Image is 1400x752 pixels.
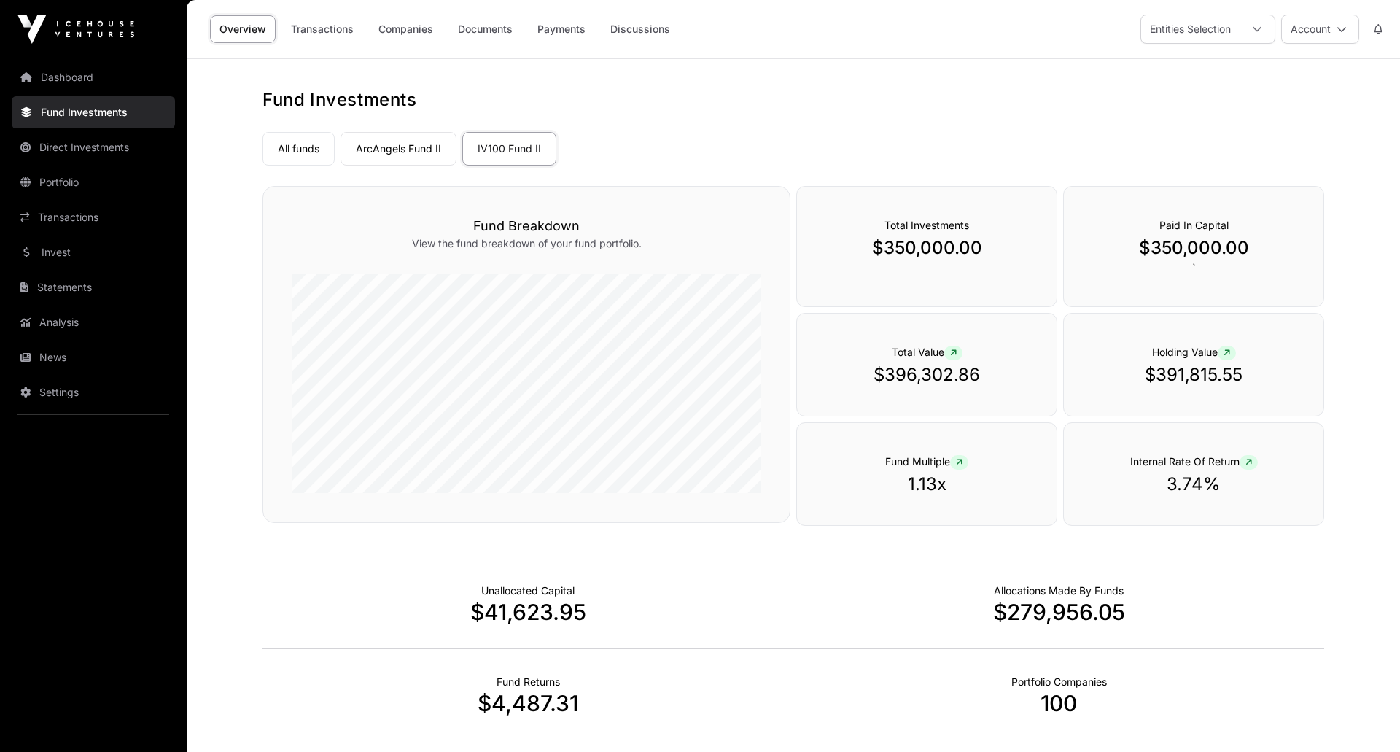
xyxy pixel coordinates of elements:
[12,271,175,303] a: Statements
[262,690,793,716] p: $4,487.31
[448,15,522,43] a: Documents
[12,166,175,198] a: Portfolio
[12,201,175,233] a: Transactions
[826,473,1027,496] p: 1.13x
[12,61,175,93] a: Dashboard
[1093,473,1294,496] p: 3.74%
[12,131,175,163] a: Direct Investments
[292,216,761,236] h3: Fund Breakdown
[369,15,443,43] a: Companies
[1130,455,1258,468] span: Internal Rate Of Return
[12,306,175,338] a: Analysis
[12,236,175,268] a: Invest
[497,675,560,689] p: Realised Returns from Funds
[1063,186,1324,307] div: `
[1152,346,1236,358] span: Holding Value
[1141,15,1240,43] div: Entities Selection
[292,236,761,251] p: View the fund breakdown of your fund portfolio.
[1011,675,1107,689] p: Number of Companies Deployed Into
[262,88,1324,112] h1: Fund Investments
[1281,15,1359,44] button: Account
[884,219,969,231] span: Total Investments
[528,15,595,43] a: Payments
[262,132,335,166] a: All funds
[826,236,1027,260] p: $350,000.00
[601,15,680,43] a: Discussions
[1327,682,1400,752] iframe: Chat Widget
[793,690,1324,716] p: 100
[262,599,793,625] p: $41,623.95
[1159,219,1229,231] span: Paid In Capital
[1093,363,1294,387] p: $391,815.55
[793,599,1324,625] p: $279,956.05
[341,132,456,166] a: ArcAngels Fund II
[892,346,962,358] span: Total Value
[12,376,175,408] a: Settings
[281,15,363,43] a: Transactions
[885,455,968,468] span: Fund Multiple
[826,363,1027,387] p: $396,302.86
[994,584,1124,598] p: Capital Deployed Into Companies
[12,341,175,373] a: News
[462,132,556,166] a: IV100 Fund II
[17,15,134,44] img: Icehouse Ventures Logo
[12,96,175,128] a: Fund Investments
[481,584,575,598] p: Cash not yet allocated
[210,15,276,43] a: Overview
[1093,236,1294,260] p: $350,000.00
